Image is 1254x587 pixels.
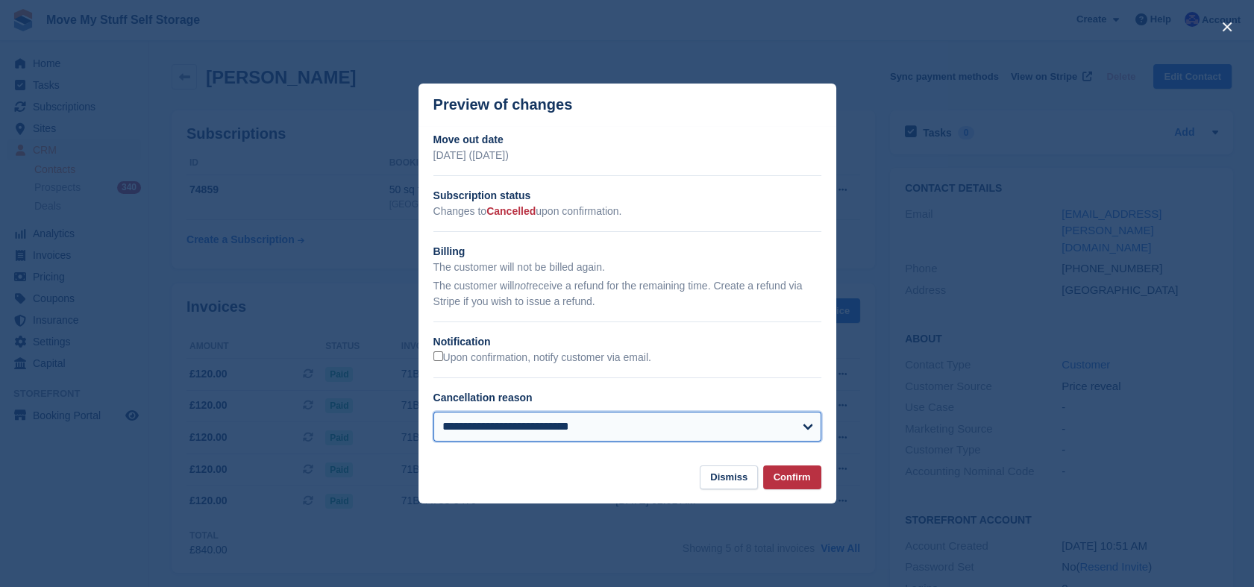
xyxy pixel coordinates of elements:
[433,188,821,204] h2: Subscription status
[433,204,821,219] p: Changes to upon confirmation.
[514,280,528,292] em: not
[433,334,821,350] h2: Notification
[433,148,821,163] p: [DATE] ([DATE])
[433,96,573,113] p: Preview of changes
[700,465,758,490] button: Dismiss
[433,278,821,310] p: The customer will receive a refund for the remaining time. Create a refund via Stripe if you wish...
[1215,15,1239,39] button: close
[433,351,443,361] input: Upon confirmation, notify customer via email.
[433,244,821,260] h2: Billing
[486,205,536,217] span: Cancelled
[433,132,821,148] h2: Move out date
[433,260,821,275] p: The customer will not be billed again.
[433,392,533,404] label: Cancellation reason
[763,465,821,490] button: Confirm
[433,351,651,365] label: Upon confirmation, notify customer via email.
